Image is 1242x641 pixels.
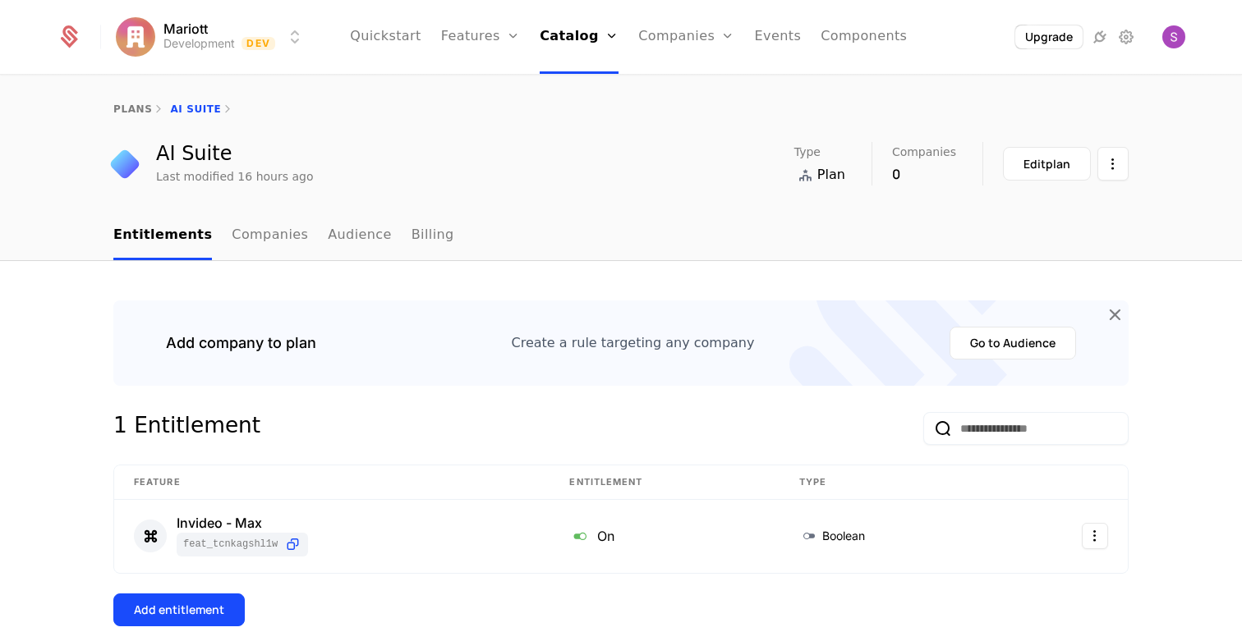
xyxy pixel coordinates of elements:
[1162,25,1185,48] button: Open user button
[113,212,1129,260] nav: Main
[817,165,845,185] span: Plan
[1023,156,1070,172] div: Edit plan
[1015,25,1083,48] button: Upgrade
[892,164,956,184] div: 0
[780,465,994,500] th: Type
[163,35,235,52] div: Development
[1003,147,1091,181] button: Editplan
[113,103,152,115] a: plans
[822,528,865,544] span: Boolean
[794,146,821,158] span: Type
[241,37,275,50] span: Dev
[121,19,305,55] button: Select environment
[113,212,212,260] a: Entitlements
[113,593,245,626] button: Add entitlement
[113,412,260,445] div: 1 Entitlement
[1097,147,1129,181] button: Select action
[166,332,316,355] div: Add company to plan
[892,146,956,158] span: Companies
[512,333,755,353] div: Create a rule targeting any company
[156,168,313,185] div: Last modified 16 hours ago
[569,525,760,547] div: On
[134,602,224,618] div: Add entitlement
[328,212,392,260] a: Audience
[183,538,278,551] span: feat_TCnKAGShL1W
[156,144,313,163] div: AI Suite
[1090,27,1110,47] a: Integrations
[1082,523,1108,549] button: Select action
[550,465,780,500] th: Entitlement
[114,465,550,500] th: Feature
[950,327,1076,359] button: Go to Audience
[113,212,454,260] ul: Choose Sub Page
[163,22,208,35] span: Mariott
[412,212,454,260] a: Billing
[232,212,308,260] a: Companies
[177,516,308,529] div: Invideo - Max
[1116,27,1136,47] a: Settings
[1162,25,1185,48] img: Sowmya Kidambi
[116,17,155,57] img: Mariott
